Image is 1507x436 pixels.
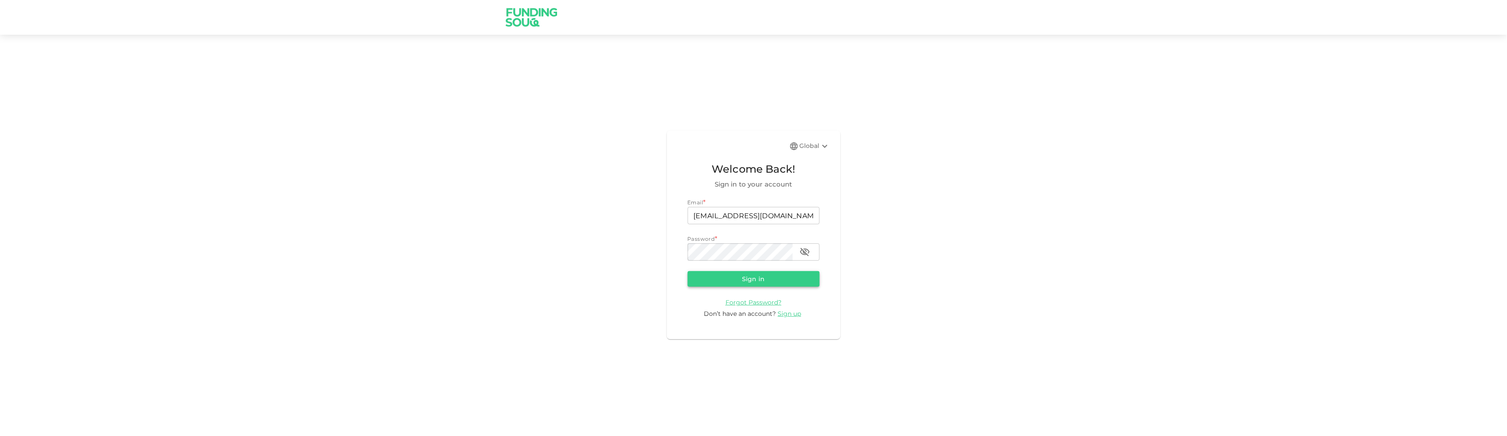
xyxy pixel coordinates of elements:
span: Forgot Password? [725,298,782,306]
span: Password [688,236,715,242]
span: Sign in to your account [688,179,820,190]
button: Sign in [688,271,820,287]
a: Forgot Password? [725,298,782,306]
div: Global [800,141,830,151]
span: Sign up [778,310,801,318]
input: password [688,243,793,261]
span: Don’t have an account? [704,310,776,318]
input: email [688,207,820,224]
span: Welcome Back! [688,161,820,177]
span: Email [688,199,703,206]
